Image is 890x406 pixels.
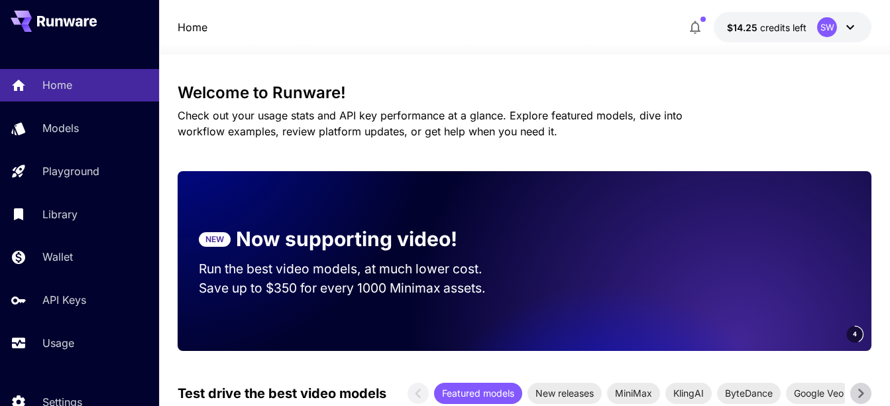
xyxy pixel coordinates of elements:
[607,386,660,400] span: MiniMax
[42,335,74,351] p: Usage
[42,120,79,136] p: Models
[434,383,522,404] div: Featured models
[434,386,522,400] span: Featured models
[178,109,683,138] span: Check out your usage stats and API key performance at a glance. Explore featured models, dive int...
[42,292,86,308] p: API Keys
[199,279,504,298] p: Save up to $350 for every 1000 Minimax assets.
[42,77,72,93] p: Home
[236,224,457,254] p: Now supporting video!
[528,386,602,400] span: New releases
[817,17,837,37] div: SW
[665,386,712,400] span: KlingAI
[42,206,78,222] p: Library
[178,383,386,403] p: Test drive the best video models
[665,383,712,404] div: KlingAI
[717,383,781,404] div: ByteDance
[786,383,852,404] div: Google Veo
[42,163,99,179] p: Playground
[178,19,207,35] nav: breadcrumb
[853,329,857,339] span: 4
[714,12,871,42] button: $14.25186SW
[178,19,207,35] a: Home
[178,84,872,102] h3: Welcome to Runware!
[727,21,807,34] div: $14.25186
[786,386,852,400] span: Google Veo
[727,22,760,33] span: $14.25
[42,249,73,265] p: Wallet
[607,383,660,404] div: MiniMax
[717,386,781,400] span: ByteDance
[760,22,807,33] span: credits left
[199,259,504,279] p: Run the best video models, at much lower cost.
[528,383,602,404] div: New releases
[205,234,224,245] p: NEW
